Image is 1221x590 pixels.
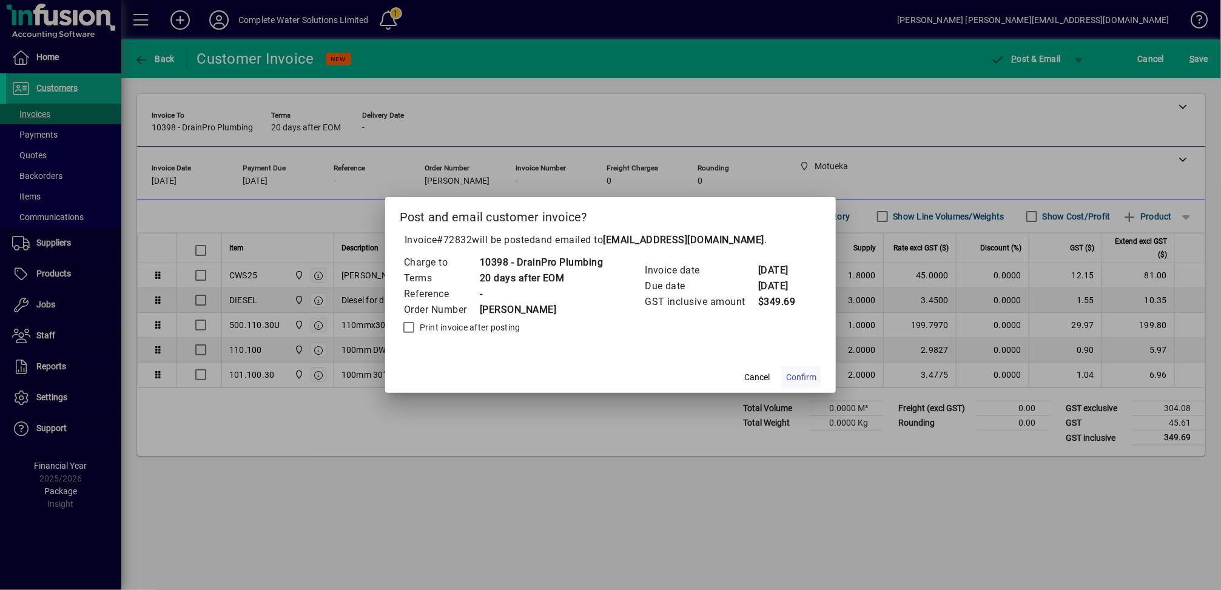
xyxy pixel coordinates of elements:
[535,234,764,246] span: and emailed to
[644,294,758,310] td: GST inclusive amount
[403,286,479,302] td: Reference
[758,294,806,310] td: $349.69
[417,321,520,334] label: Print invoice after posting
[437,234,472,246] span: #72832
[403,270,479,286] td: Terms
[744,371,770,384] span: Cancel
[644,263,758,278] td: Invoice date
[479,255,604,270] td: 10398 - DrainPro Plumbing
[781,366,821,388] button: Confirm
[603,234,764,246] b: [EMAIL_ADDRESS][DOMAIN_NAME]
[738,366,776,388] button: Cancel
[479,286,604,302] td: -
[403,302,479,318] td: Order Number
[758,263,806,278] td: [DATE]
[403,255,479,270] td: Charge to
[786,371,816,384] span: Confirm
[479,302,604,318] td: [PERSON_NAME]
[479,270,604,286] td: 20 days after EOM
[758,278,806,294] td: [DATE]
[644,278,758,294] td: Due date
[400,233,822,247] p: Invoice will be posted .
[385,197,836,232] h2: Post and email customer invoice?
